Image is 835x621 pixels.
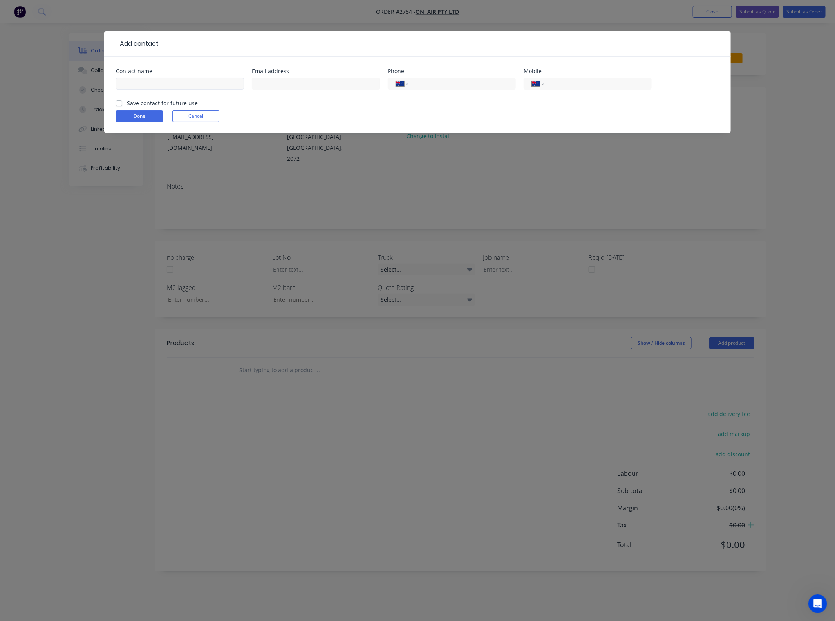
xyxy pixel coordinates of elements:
button: Done [116,110,163,122]
div: Email address [252,68,380,74]
button: Cancel [172,110,219,122]
iframe: Intercom live chat [808,594,827,613]
label: Save contact for future use [127,99,198,107]
div: Phone [388,68,516,74]
div: Add contact [116,39,159,49]
div: Mobile [524,68,652,74]
div: Contact name [116,68,244,74]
